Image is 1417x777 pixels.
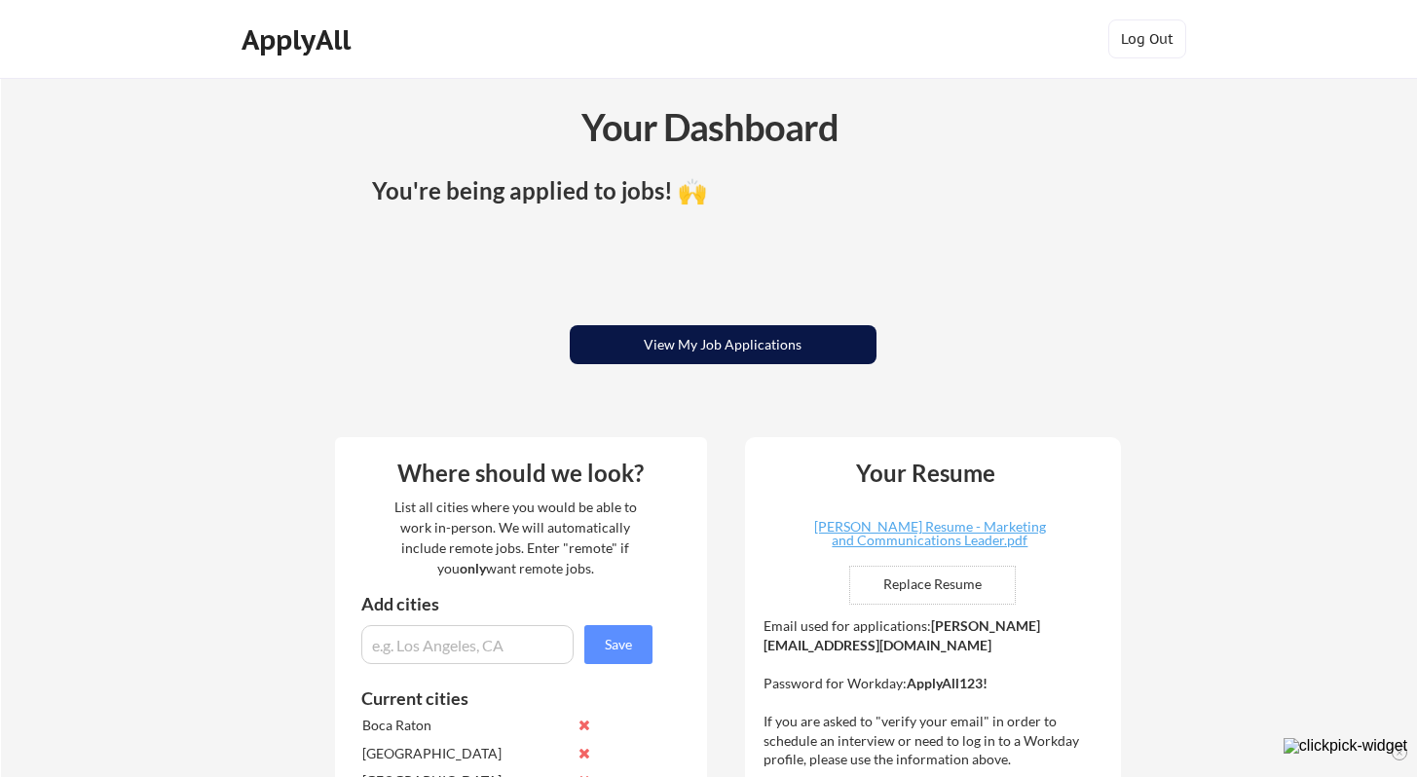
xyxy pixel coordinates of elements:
div: Your Resume [830,462,1023,485]
div: [PERSON_NAME] Resume - Marketing and Communications Leader.pdf [814,520,1046,547]
div: Your Dashboard [2,99,1417,155]
div: You're being applied to jobs! 🙌 [372,179,1074,203]
div: [GEOGRAPHIC_DATA] [362,744,568,763]
strong: only [460,560,486,576]
div: Add cities [361,595,657,612]
strong: [PERSON_NAME][EMAIL_ADDRESS][DOMAIN_NAME] [764,617,1040,653]
button: Log Out [1108,19,1186,58]
div: Current cities [361,689,631,707]
div: Email used for applications: Password for Workday: If you are asked to "verify your email" in ord... [764,616,1107,769]
button: Save [584,625,653,664]
div: Boca Raton [362,716,568,735]
div: ApplyAll [242,23,356,56]
strong: ApplyAll123! [907,675,988,691]
button: View My Job Applications [570,325,876,364]
div: Where should we look? [340,462,702,485]
div: List all cities where you would be able to work in-person. We will automatically include remote j... [382,497,650,578]
a: [PERSON_NAME] Resume - Marketing and Communications Leader.pdf [814,520,1046,550]
input: e.g. Los Angeles, CA [361,625,574,664]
